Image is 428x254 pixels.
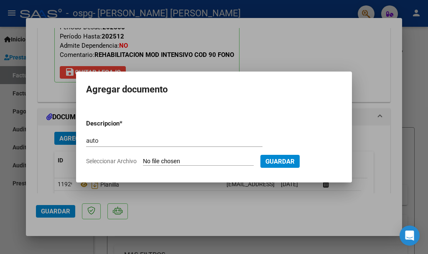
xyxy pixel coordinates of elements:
span: Guardar [265,158,295,165]
span: Seleccionar Archivo [86,158,137,164]
div: Open Intercom Messenger [400,226,420,246]
button: Guardar [260,155,300,168]
h2: Agregar documento [86,82,342,97]
p: Descripcion [86,119,163,128]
